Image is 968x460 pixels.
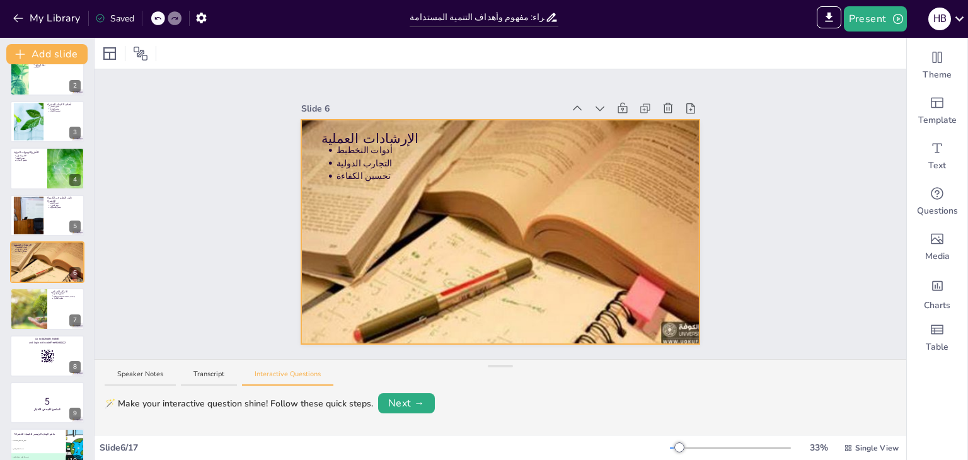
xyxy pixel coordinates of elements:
[928,8,951,30] div: h b
[907,43,967,88] div: Change the overall theme
[14,341,81,345] p: and login with code
[100,441,670,454] div: Slide 6 / 17
[54,293,81,296] p: تطبيق المبادئ
[10,54,84,95] div: 2
[9,8,86,28] button: My Library
[907,224,967,270] div: Add images, graphics, shapes or video
[69,127,81,139] div: 3
[16,251,81,253] p: تحسين الكفاءة
[242,369,333,386] button: Interactive Questions
[907,315,967,360] div: Add a table
[69,408,81,420] div: 9
[14,243,81,247] p: الإرشادات العملية
[301,102,564,115] div: Slide 6
[181,369,237,386] button: Transcript
[11,440,66,442] span: تقليل المخاطر الكيميائية
[14,394,81,408] p: 5
[10,382,84,423] div: 9
[69,174,81,186] div: 4
[54,297,81,300] p: تطوير الحلول
[47,103,81,106] p: أهداف الكيمياء الخضراء
[928,159,946,172] span: Text
[10,288,84,330] div: https://cdn.sendsteps.com/images/logo/sendsteps_logo_white.pnghttps://cdn.sendsteps.com/images/lo...
[321,129,680,148] p: الإرشادات العملية
[16,246,81,248] p: أدوات التخطيط
[11,456,66,457] span: تحسين الكفاءة وتقليل التلوث
[907,134,967,179] div: Add text boxes
[10,241,84,283] div: https://cdn.sendsteps.com/images/logo/sendsteps_logo_white.pnghttps://cdn.sendsteps.com/images/lo...
[50,202,81,204] p: تعزيز التعليم
[14,337,81,341] p: Go to
[14,151,43,154] p: الأطر والتوجيهات الدولية
[50,206,81,209] p: تحفيز المشاركة
[907,179,967,224] div: Get real-time input from your audience
[336,170,680,183] p: تحسين الكفاءة
[105,397,373,410] div: 🪄 Make your interactive question shine! Follow these quick steps.
[95,12,134,25] div: Saved
[51,290,81,294] p: الابتكار الصناعي
[907,270,967,315] div: Add charts and graphs
[16,248,81,251] p: التجارب الدولية
[50,105,81,108] p: تقليل الأخطار
[16,159,43,162] p: تحقيق الأهداف
[69,221,81,233] div: 5
[34,408,60,411] strong: استعدوا للبدء في الاختبار!
[16,154,43,157] p: التعاون الدولي
[10,101,84,142] div: https://cdn.sendsteps.com/images/logo/sendsteps_logo_white.pnghttps://cdn.sendsteps.com/images/lo...
[804,441,834,454] div: 33 %
[11,447,66,449] span: تجنب البدائل الضارة
[100,43,120,64] div: Layout
[35,66,81,68] p: الابتكار
[69,314,81,326] div: 7
[105,369,176,386] button: Speaker Notes
[14,432,62,435] p: ما هو الهدف الرئيسي للكيمياء الخضراء؟
[35,63,81,66] p: تقليل المخاطر
[336,144,680,157] p: أدوات التخطيط
[133,46,148,61] span: Position
[6,44,88,64] button: Add slide
[10,335,84,377] div: 8
[16,157,43,159] p: تعزيز التعلم
[378,393,435,413] button: Next →
[907,88,967,134] div: Add ready made slides
[923,69,952,81] span: Theme
[69,267,81,279] div: 6
[924,299,950,312] span: Charts
[69,80,81,92] div: 2
[918,114,957,127] span: Template
[10,195,84,236] div: https://cdn.sendsteps.com/images/logo/sendsteps_logo_white.pnghttps://cdn.sendsteps.com/images/lo...
[50,108,81,110] p: تجنب البدائل
[54,295,81,297] p: ورشة [GEOGRAPHIC_DATA]
[926,341,948,354] span: Table
[41,337,59,340] strong: [DOMAIN_NAME]
[917,205,958,217] span: Questions
[336,157,680,170] p: التجارب الدولية
[925,250,950,263] span: Media
[410,8,545,26] input: Insert title
[69,361,81,373] div: 8
[10,147,84,189] div: https://cdn.sendsteps.com/images/logo/sendsteps_logo_white.pnghttps://cdn.sendsteps.com/images/lo...
[817,6,841,32] span: Export to PowerPoint
[855,442,899,454] span: Single View
[844,6,907,32] button: Present
[50,204,81,207] p: توفير الموارد
[50,110,81,113] p: تحسين الكفاءة
[928,6,951,32] button: h b
[47,196,81,203] p: دليل التعليم في الكيمياء الخضراء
